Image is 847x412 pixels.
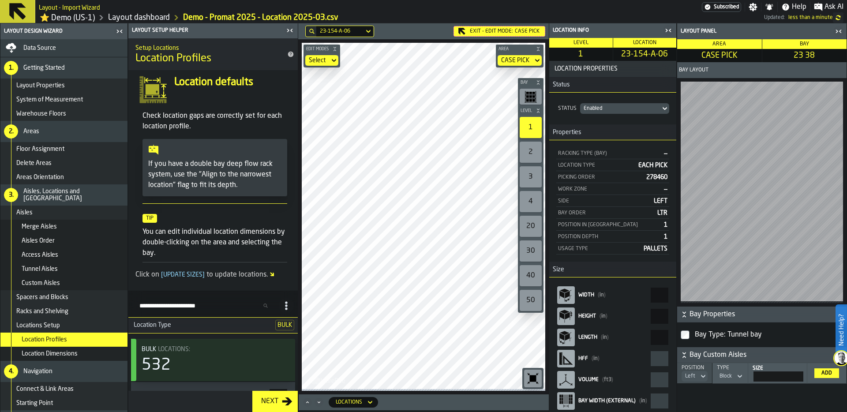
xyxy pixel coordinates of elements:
li: menu Floor Assignment [0,142,127,156]
div: Type [715,365,743,371]
div: Add [818,370,836,376]
span: Getting Started [23,64,65,71]
button: button- [304,45,340,53]
span: Data Source [23,45,56,52]
h3: title-section-Properties [549,124,676,140]
header: Location Info [549,23,676,38]
div: PositionDropdownMenuValue- [681,365,708,382]
a: logo-header [304,371,353,389]
span: ft3 [602,377,613,382]
div: button-toolbar-undefined [518,140,543,165]
div: 4. [4,364,18,378]
li: menu Areas Orientation [0,170,127,184]
li: menu Delete Areas [0,156,127,170]
span: ) [611,377,613,382]
div: StatusDropdownMenuValue-Enabled [556,101,669,116]
div: 50 [520,290,542,311]
li: menu Custom Aisles [0,276,127,290]
li: menu Connect & Link Areas [0,382,127,396]
label: button-toggle-Close me [113,26,126,37]
div: DropdownMenuValue-23-154-A-06 [316,26,373,37]
div: Usage Type [558,246,640,252]
span: CASE PICK [515,28,540,34]
div: Location Type [558,162,635,169]
div: button-toolbar-undefined [518,87,543,106]
span: ( [598,292,600,298]
input: react-aria6089516497-:r6i: react-aria6089516497-:r6i: [753,371,803,382]
span: Ask AI [825,2,843,12]
div: StatList-item-Position in Bay [556,219,669,231]
div: StatList-item-Work Zone [556,183,669,195]
li: menu Tunnel Aisles [0,262,127,276]
label: button-toggle-Close me [832,26,845,37]
div: Layout Setup Helper [130,27,284,34]
button: Maximize [302,398,313,407]
label: react-aria6089516497-:r66: [556,327,669,348]
button: Minimize [314,398,324,407]
label: button-toggle-Ask AI [810,2,847,12]
span: Subscribed [714,4,739,10]
svg: Reset zoom and position [526,371,540,386]
span: — [664,186,667,192]
label: button-toggle-Close me [284,25,296,36]
span: 23-154-A-06 [615,49,675,59]
div: button-toolbar-undefined [518,239,543,263]
li: menu Access Aisles [0,248,127,262]
div: 1 [520,117,542,138]
label: button-toggle-Close me [662,25,675,36]
div: Location Info [551,27,662,34]
span: Aisles, Locations and [GEOGRAPHIC_DATA] [23,188,124,202]
button: button-Add [814,368,839,378]
span: 23 38 [764,51,845,60]
h3: title-section-Location Type [128,318,298,333]
span: EACH PICK [638,162,667,169]
span: BULK [275,320,294,330]
span: Starting Point [16,400,53,407]
span: Update Sizes [159,272,206,278]
a: link-to-/wh/i/103622fe-4b04-4da1-b95f-2619b9c959cc/import/layout/f8ad7251-a6da-4290-9d71-5cb5c2e5... [183,13,338,22]
li: menu Aisles, Locations and Bays [0,184,127,206]
span: Bay [800,41,809,47]
span: Bay [519,80,534,85]
li: menu Aisles [0,206,127,220]
div: Next [258,396,282,407]
span: Location Profiles [135,52,211,66]
div: StatList-item-Side [556,195,669,207]
span: — [664,150,667,157]
div: StatList-item-Usage Type [556,243,669,255]
div: DropdownMenuValue-CASE PICK [501,57,529,64]
label: react-aria6089516497-:r68: [556,348,669,369]
div: Location Type [128,322,272,329]
li: menu Merge Aisles [0,220,127,234]
span: Area [712,41,726,47]
div: Menu Subscription [702,2,741,12]
label: Need Help? [836,305,846,355]
span: Spacers and Blocks [16,294,68,301]
span: Tunnel Aisles [22,266,58,273]
div: InputCheckbox-react-aria6089516497-:r6g: [693,328,841,342]
span: LEFT [654,198,667,204]
header: Layout panel [677,23,847,39]
input: InputCheckbox-label-react-aria6089516497-:r6g: [681,330,690,339]
div: button-toolbar-undefined [518,263,543,288]
li: menu Layout Properties [0,79,127,93]
p: Check location gaps are correctly set for each location profile. [142,111,287,132]
label: react-aria6089516497-:r64: [556,306,669,327]
header: Layout Design Wizard [0,23,127,39]
input: react-aria6089516497-:r64: react-aria6089516497-:r64: [651,309,668,324]
li: menu Getting Started [0,57,127,79]
button: button- [677,347,847,363]
span: ( [602,377,604,382]
span: 1 [551,49,611,59]
span: Merge Aisles [22,223,57,230]
div: Position Depth [558,234,660,240]
li: menu Location Dimensions [0,347,127,361]
span: Height [578,314,596,319]
li: menu System of Measurement [0,93,127,107]
span: ( [601,335,603,340]
span: PALLETS [644,246,667,252]
input: react-aria6089516497-:r1p: react-aria6089516497-:r1p: [270,389,287,404]
div: DropdownMenuValue-23-154-A-06 [320,28,360,34]
div: DropdownMenuValue-CASE PICK [498,55,542,66]
div: button-toolbar-undefined [518,288,543,313]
